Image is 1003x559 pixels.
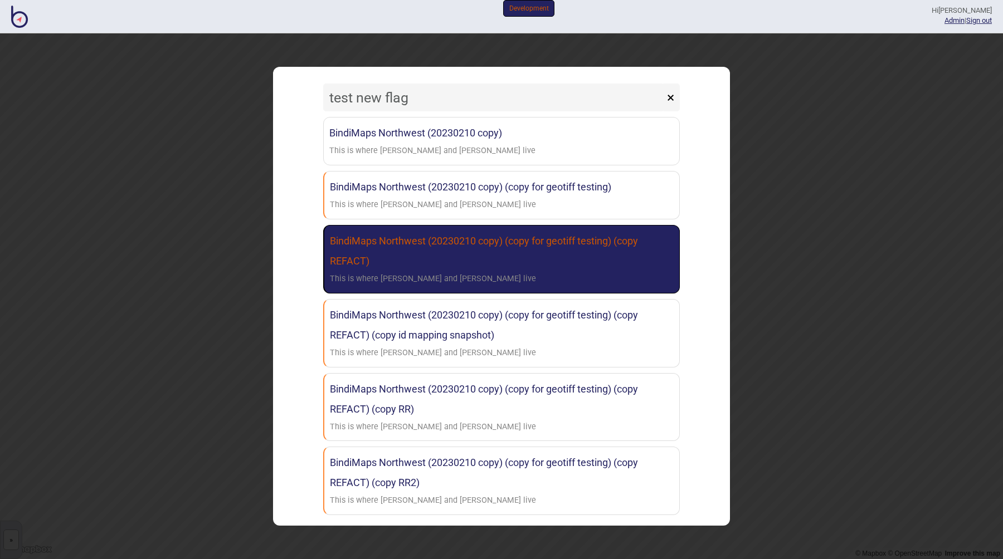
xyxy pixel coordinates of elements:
[323,225,680,293] a: BindiMaps Northwest (20230210 copy) (copy for geotiff testing) (copy REFACT)This is where [PERSON...
[330,271,536,287] div: This is where Tony and Kate live
[330,419,536,435] div: This is where Tony and Kate live
[330,493,536,509] div: This is where Tony and Kate live
[323,84,664,111] input: Search locations by tag + name
[323,373,680,442] a: BindiMaps Northwest (20230210 copy) (copy for geotiff testing) (copy REFACT) (copy RR)This is whe...
[323,299,680,367] a: BindiMaps Northwest (20230210 copy) (copy for geotiff testing) (copy REFACT) (copy id mapping sna...
[330,345,536,361] div: This is where Tony and Kate live
[323,117,680,165] a: BindiMaps Northwest (20230210 copy)This is where [PERSON_NAME] and [PERSON_NAME] live
[323,447,680,515] a: BindiMaps Northwest (20230210 copy) (copy for geotiff testing) (copy REFACT) (copy RR2)This is wh...
[329,143,535,159] div: This is where Tony and Kate live
[932,6,992,16] div: Hi [PERSON_NAME]
[323,171,680,219] a: BindiMaps Northwest (20230210 copy) (copy for geotiff testing)This is where [PERSON_NAME] and [PE...
[330,197,536,213] div: This is where Tony and Kate live
[11,6,28,28] img: BindiMaps CMS
[966,16,992,24] button: Sign out
[944,16,966,24] span: |
[944,16,965,24] a: Admin
[661,84,680,111] button: ×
